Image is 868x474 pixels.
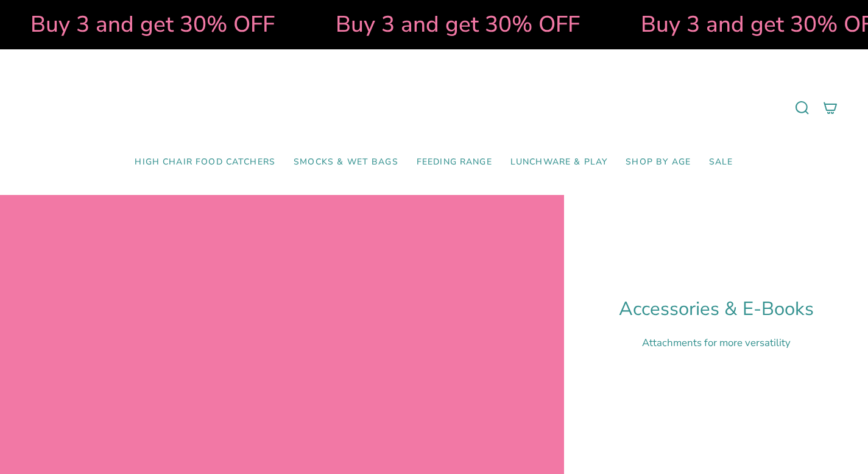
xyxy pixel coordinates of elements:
a: SALE [700,148,743,177]
a: Lunchware & Play [501,148,616,177]
span: High Chair Food Catchers [135,157,275,168]
a: Smocks & Wet Bags [284,148,408,177]
h1: Accessories & E-Books [619,298,814,320]
a: Mumma’s Little Helpers [329,68,539,148]
a: High Chair Food Catchers [125,148,284,177]
p: Attachments for more versatility [619,336,814,350]
span: SALE [709,157,733,168]
a: Shop by Age [616,148,700,177]
a: Feeding Range [408,148,501,177]
strong: Buy 3 and get 30% OFF [335,9,579,40]
strong: Buy 3 and get 30% OFF [30,9,274,40]
span: Shop by Age [626,157,691,168]
span: Feeding Range [417,157,492,168]
span: Smocks & Wet Bags [294,157,398,168]
span: Lunchware & Play [510,157,607,168]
